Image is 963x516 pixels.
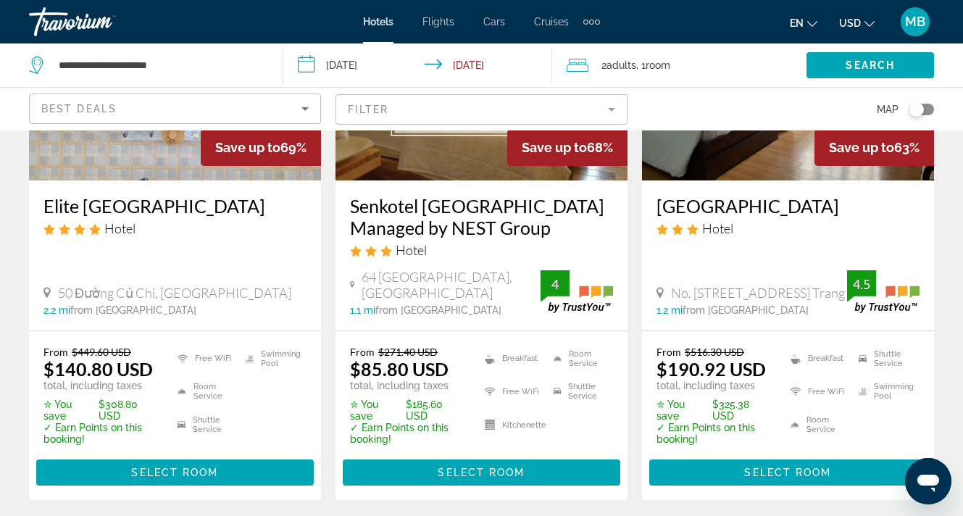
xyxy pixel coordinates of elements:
span: ✮ You save [656,399,709,422]
a: Travorium [29,3,174,41]
li: Shuttle Service [170,412,238,438]
li: Shuttle Service [851,346,920,372]
span: , 1 [636,55,670,75]
button: Filter [335,93,628,125]
span: Adults [606,59,636,71]
div: 3 star Hotel [656,220,920,236]
li: Swimming Pool [851,379,920,405]
div: 4.5 [847,275,876,293]
img: trustyou-badge.svg [541,270,613,313]
li: Free WiFi [478,379,546,405]
span: 50 Đường Củ Chi, [GEOGRAPHIC_DATA] [58,285,291,301]
span: Room [646,59,670,71]
p: total, including taxes [350,380,467,391]
a: Cruises [534,16,569,28]
span: Hotel [702,220,733,236]
button: Change currency [839,12,875,33]
span: No. [STREET_ADDRESS] Trang [671,285,845,301]
a: Select Room [343,462,620,478]
a: Flights [422,16,454,28]
button: Select Room [36,459,314,486]
li: Kitchenette [478,412,546,438]
span: Save up to [829,140,894,155]
div: 3 star Hotel [350,242,613,258]
span: from [GEOGRAPHIC_DATA] [375,304,501,316]
li: Room Service [546,346,613,372]
span: ✮ You save [43,399,95,422]
a: Select Room [649,462,927,478]
li: Swimming Pool [238,346,307,372]
button: User Menu [896,7,934,37]
p: $185.60 USD [350,399,467,422]
ins: $140.80 USD [43,358,153,380]
button: Select Room [343,459,620,486]
span: 1.1 mi [350,304,375,316]
p: ✓ Earn Points on this booking! [656,422,772,445]
a: Hotels [363,16,393,28]
span: USD [839,17,861,29]
span: from [GEOGRAPHIC_DATA] [683,304,809,316]
p: total, including taxes [43,380,159,391]
ins: $85.80 USD [350,358,449,380]
button: Travelers: 2 adults, 0 children [552,43,806,87]
li: Shuttle Service [546,379,613,405]
span: 2 [601,55,636,75]
a: [GEOGRAPHIC_DATA] [656,195,920,217]
span: From [656,346,681,358]
p: ✓ Earn Points on this booking! [350,422,467,445]
span: Best Deals [41,103,117,115]
p: $325.38 USD [656,399,772,422]
span: From [43,346,68,358]
li: Free WiFi [170,346,238,372]
del: $449.60 USD [72,346,131,358]
p: $308.80 USD [43,399,159,422]
span: Select Room [438,467,525,478]
ins: $190.92 USD [656,358,766,380]
button: Select Room [649,459,927,486]
li: Room Service [170,379,238,405]
span: Save up to [215,140,280,155]
div: 68% [507,129,628,166]
span: 1.2 mi [656,304,683,316]
p: ✓ Earn Points on this booking! [43,422,159,445]
button: Extra navigation items [583,10,600,33]
iframe: Кнопка запуска окна обмена сообщениями [905,458,951,504]
span: ✮ You save [350,399,402,422]
span: Select Room [131,467,218,478]
span: 2.2 mi [43,304,70,316]
del: $516.30 USD [685,346,744,358]
img: trustyou-badge.svg [847,270,920,313]
span: Hotel [396,242,427,258]
span: MB [905,14,925,29]
span: Search [846,59,895,71]
span: Map [877,99,899,120]
span: Select Room [744,467,831,478]
button: Check-in date: Sep 23, 2025 Check-out date: Oct 3, 2025 [283,43,552,87]
span: en [790,17,804,29]
div: 63% [814,129,934,166]
button: Change language [790,12,817,33]
li: Room Service [783,412,851,438]
a: Select Room [36,462,314,478]
button: Search [806,52,934,78]
a: Cars [483,16,505,28]
div: 4 [541,275,570,293]
a: Senkotel [GEOGRAPHIC_DATA] Managed by NEST Group [350,195,613,238]
p: total, including taxes [656,380,772,391]
span: From [350,346,375,358]
button: Toggle map [899,103,934,116]
span: Hotel [104,220,136,236]
div: 4 star Hotel [43,220,307,236]
div: 69% [201,129,321,166]
li: Breakfast [783,346,851,372]
a: Elite [GEOGRAPHIC_DATA] [43,195,307,217]
li: Free WiFi [783,379,851,405]
mat-select: Sort by [41,100,309,117]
